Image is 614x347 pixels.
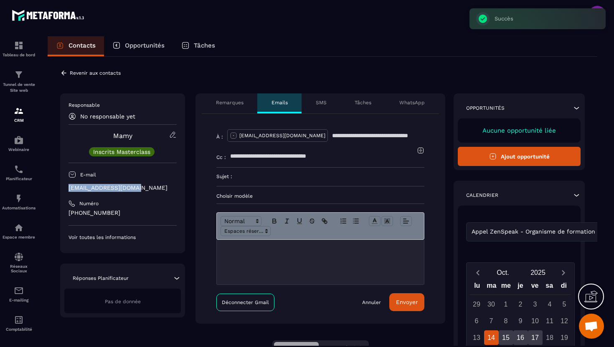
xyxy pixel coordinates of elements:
div: di [556,280,571,294]
p: E-mailing [2,298,36,302]
p: Tâches [355,99,371,106]
a: formationformationTunnel de vente Site web [2,63,36,100]
p: Calendrier [466,192,498,199]
img: formation [14,106,24,116]
a: Tâches [173,36,223,56]
p: Tâches [194,42,215,49]
input: Search for option [597,227,603,236]
div: 9 [513,314,528,328]
img: social-network [14,252,24,262]
button: Open years overlay [520,265,556,280]
p: Contacts [69,42,96,49]
p: Opportunités [125,42,165,49]
div: 19 [557,330,572,345]
button: Envoyer [389,293,424,311]
a: automationsautomationsWebinaire [2,129,36,158]
img: scheduler [14,164,24,174]
div: 13 [469,330,484,345]
div: 7 [484,314,499,328]
a: accountantaccountantComptabilité [2,309,36,338]
p: [EMAIL_ADDRESS][DOMAIN_NAME] [69,184,177,192]
p: Webinaire [2,147,36,152]
p: Revenir aux contacts [70,70,121,76]
a: automationsautomationsAutomatisations [2,187,36,216]
span: Pas de donnée [105,299,141,304]
div: 2 [513,297,528,312]
div: sa [542,280,557,294]
div: je [513,280,528,294]
button: Ajout opportunité [458,147,581,166]
img: formation [14,40,24,50]
p: Automatisations [2,206,36,210]
img: automations [14,223,24,233]
p: Inscrits Masterclass [93,149,150,155]
p: Sujet : [216,173,232,180]
p: [EMAIL_ADDRESS][DOMAIN_NAME] [239,132,325,139]
button: Previous month [470,267,485,278]
p: CRM [2,118,36,123]
div: 14 [484,330,499,345]
div: me [499,280,513,294]
div: 5 [557,297,572,312]
a: Déconnecter Gmail [216,294,274,311]
div: 30 [484,297,499,312]
a: Mamy [113,132,132,140]
img: accountant [14,315,24,325]
div: lu [470,280,485,294]
p: Voir toutes les informations [69,234,177,241]
div: 16 [513,330,528,345]
img: automations [14,194,24,204]
p: Aucune opportunité liée [466,127,572,134]
div: ma [485,280,499,294]
p: Opportunités [466,105,505,111]
img: email [14,286,24,296]
div: 3 [528,297,543,312]
p: Tunnel de vente Site web [2,82,36,93]
p: Responsable [69,102,177,108]
a: social-networksocial-networkRéseaux Sociaux [2,246,36,279]
img: automations [14,135,24,145]
a: Opportunités [104,36,173,56]
div: ve [528,280,542,294]
p: [PHONE_NUMBER] [69,209,177,217]
div: 4 [543,297,557,312]
p: Remarques [216,99,244,106]
img: logo [12,8,87,23]
p: À : [216,133,223,140]
a: schedulerschedulerPlanificateur [2,158,36,187]
a: formationformationCRM [2,100,36,129]
p: Numéro [79,200,99,207]
p: Comptabilité [2,327,36,332]
div: 10 [528,314,543,328]
p: Espace membre [2,235,36,239]
p: Réponses Planificateur [73,275,129,282]
a: Contacts [48,36,104,56]
p: SMS [316,99,327,106]
div: 15 [499,330,513,345]
div: Ouvrir le chat [579,314,604,339]
a: formationformationTableau de bord [2,34,36,63]
div: 17 [528,330,543,345]
button: Open months overlay [485,265,520,280]
p: Cc : [216,154,226,161]
a: automationsautomationsEspace membre [2,216,36,246]
p: Planificateur [2,176,36,181]
p: Emails [271,99,288,106]
div: 11 [543,314,557,328]
p: WhatsApp [399,99,425,106]
button: Next month [556,267,571,278]
a: Annuler [362,299,381,306]
div: 12 [557,314,572,328]
p: Réseaux Sociaux [2,264,36,273]
p: E-mail [80,171,96,178]
img: formation [14,70,24,80]
a: emailemailE-mailing [2,279,36,309]
div: 1 [499,297,513,312]
div: 29 [469,297,484,312]
p: Choisir modèle [216,193,424,199]
div: 6 [469,314,484,328]
p: No responsable yet [80,113,135,120]
div: 8 [499,314,513,328]
p: Tableau de bord [2,53,36,57]
div: 18 [543,330,557,345]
